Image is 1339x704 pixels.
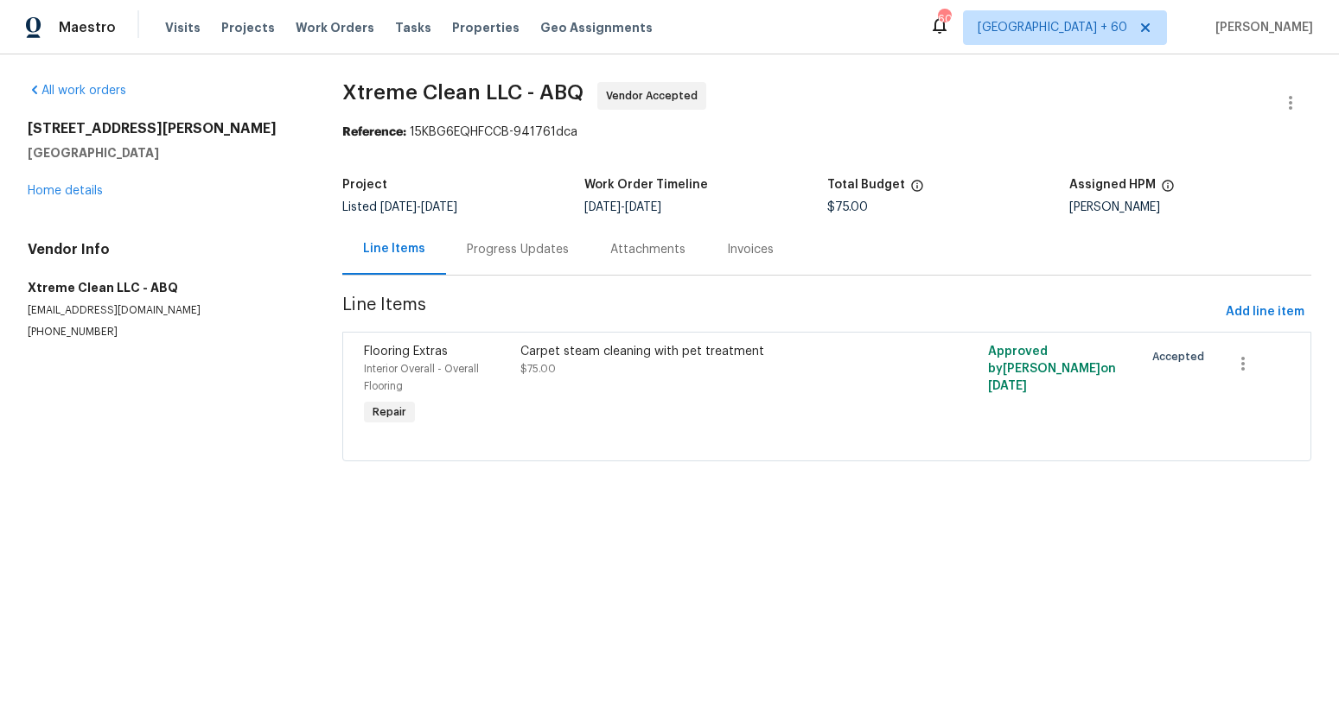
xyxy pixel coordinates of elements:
[165,19,201,36] span: Visits
[395,22,431,34] span: Tasks
[296,19,374,36] span: Work Orders
[342,201,457,213] span: Listed
[978,19,1127,36] span: [GEOGRAPHIC_DATA] + 60
[520,343,900,360] div: Carpet steam cleaning with pet treatment
[363,240,425,257] div: Line Items
[938,10,950,28] div: 600
[342,82,583,103] span: Xtreme Clean LLC - ABQ
[366,403,413,421] span: Repair
[1152,348,1211,365] span: Accepted
[827,179,905,191] h5: Total Budget
[540,19,653,36] span: Geo Assignments
[28,241,301,258] h4: Vendor Info
[584,179,708,191] h5: Work Order Timeline
[364,364,479,391] span: Interior Overall - Overall Flooring
[1069,201,1311,213] div: [PERSON_NAME]
[467,241,569,258] div: Progress Updates
[221,19,275,36] span: Projects
[28,85,126,97] a: All work orders
[606,87,705,105] span: Vendor Accepted
[1226,301,1304,323] span: Add line item
[380,201,417,213] span: [DATE]
[28,185,103,197] a: Home details
[988,346,1116,392] span: Approved by [PERSON_NAME] on
[1069,179,1156,191] h5: Assigned HPM
[584,201,621,213] span: [DATE]
[910,179,924,201] span: The total cost of line items that have been proposed by Opendoor. This sum includes line items th...
[1161,179,1175,201] span: The hpm assigned to this work order.
[625,201,661,213] span: [DATE]
[59,19,116,36] span: Maestro
[584,201,661,213] span: -
[452,19,520,36] span: Properties
[610,241,685,258] div: Attachments
[380,201,457,213] span: -
[727,241,774,258] div: Invoices
[28,303,301,318] p: [EMAIL_ADDRESS][DOMAIN_NAME]
[342,296,1219,328] span: Line Items
[28,279,301,296] h5: Xtreme Clean LLC - ABQ
[342,179,387,191] h5: Project
[827,201,868,213] span: $75.00
[28,120,301,137] h2: [STREET_ADDRESS][PERSON_NAME]
[28,144,301,162] h5: [GEOGRAPHIC_DATA]
[988,380,1027,392] span: [DATE]
[364,346,448,358] span: Flooring Extras
[342,124,1311,141] div: 15KBG6EQHFCCB-941761dca
[520,364,556,374] span: $75.00
[342,126,406,138] b: Reference:
[421,201,457,213] span: [DATE]
[28,325,301,339] p: [PHONE_NUMBER]
[1219,296,1311,328] button: Add line item
[1208,19,1313,36] span: [PERSON_NAME]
